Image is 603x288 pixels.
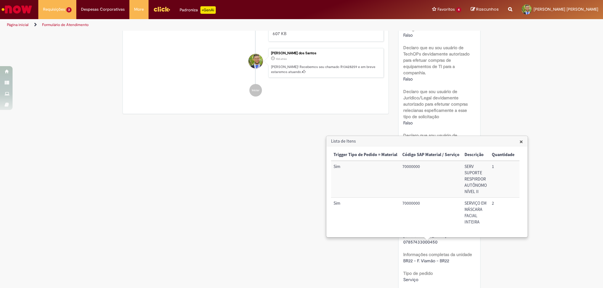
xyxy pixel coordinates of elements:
a: Rascunhos [471,7,499,13]
span: 4 [456,7,461,13]
span: More [134,6,144,13]
b: Declaro que sou usuário de Jurídico/Legal devidamente autorizado para efeturar compras relecianas... [403,89,468,119]
td: Descrição: SERV SUPORTE RESPIRDOR AUTÔNOMO NÍVEL II [462,161,489,197]
a: Página inicial [7,22,29,27]
div: Leandro Wegner dos Santos [248,54,263,68]
th: Quantidade [489,149,517,161]
span: BR22 - F. Viamão - BR22 [403,258,449,264]
time: 19/08/2025 11:58:45 [276,57,287,61]
th: Descrição [462,149,489,161]
span: Requisições [43,6,65,13]
th: Valor Unitário [517,149,549,161]
button: Close [519,138,523,145]
span: Favoritos [437,6,455,13]
td: Valor Unitário: 176,00 [517,198,549,228]
span: Falso [403,32,413,38]
span: Rascunhos [476,6,499,12]
th: Código SAP Material / Serviço [400,149,462,161]
td: Código SAP Material / Serviço: 70000000 [400,161,462,197]
td: Quantidade: 2 [489,198,517,228]
div: 607 KB [273,24,377,37]
span: × [519,137,523,146]
p: +GenAi [200,6,216,14]
td: Quantidade: 1 [489,161,517,197]
td: Código SAP Material / Serviço: 70000000 [400,198,462,228]
img: click_logo_yellow_360x200.png [153,4,170,14]
ul: Trilhas de página [5,19,397,31]
div: Lista de Itens [326,136,528,238]
b: Declaro que eu sou usuário de TechOPs devidamente autorizado para efetuar compras de equipamentos... [403,45,470,76]
span: Despesas Corporativas [81,6,125,13]
td: Valor Unitário: 462,00 [517,161,549,197]
a: Formulário de Atendimento [42,22,89,27]
span: 3 [66,7,72,13]
td: Trigger Tipo de Pedido = Material: Sim [331,198,400,228]
span: Falso [403,120,413,126]
th: Trigger Tipo de Pedido = Material [331,149,400,161]
li: Leandro Wegner dos Santos [128,48,384,78]
h3: Lista de Itens [327,136,527,146]
span: 10d atrás [276,57,287,61]
td: Descrição: SERVIÇO EM MÁSCARA FACIAL INTEIRA [462,198,489,228]
span: 387047 - DRAGER SAFETY DO [GEOGRAPHIC_DATA] - 07857433000450 [403,227,464,245]
span: Falso [403,76,413,82]
div: Padroniza [180,6,216,14]
img: ServiceNow [1,3,33,16]
span: [PERSON_NAME] [PERSON_NAME] [534,7,598,12]
b: Tipo de pedido [403,270,433,276]
span: Serviço [403,277,418,282]
div: [PERSON_NAME] dos Santos [271,51,380,55]
b: Declaro que sou usuário do ZEC ou do CENG&PMO devidamente autorizado a fazer compras nessa catego... [403,7,473,32]
b: Declaro que sou usuário de marketing ou sales devidamente autorizado a efetuar compras nessa cate... [403,133,473,157]
b: Informações completas da unidade [403,252,472,257]
td: Trigger Tipo de Pedido = Material: Sim [331,161,400,197]
p: [PERSON_NAME]! Recebemos seu chamado R13428259 e em breve estaremos atuando. [271,65,380,74]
